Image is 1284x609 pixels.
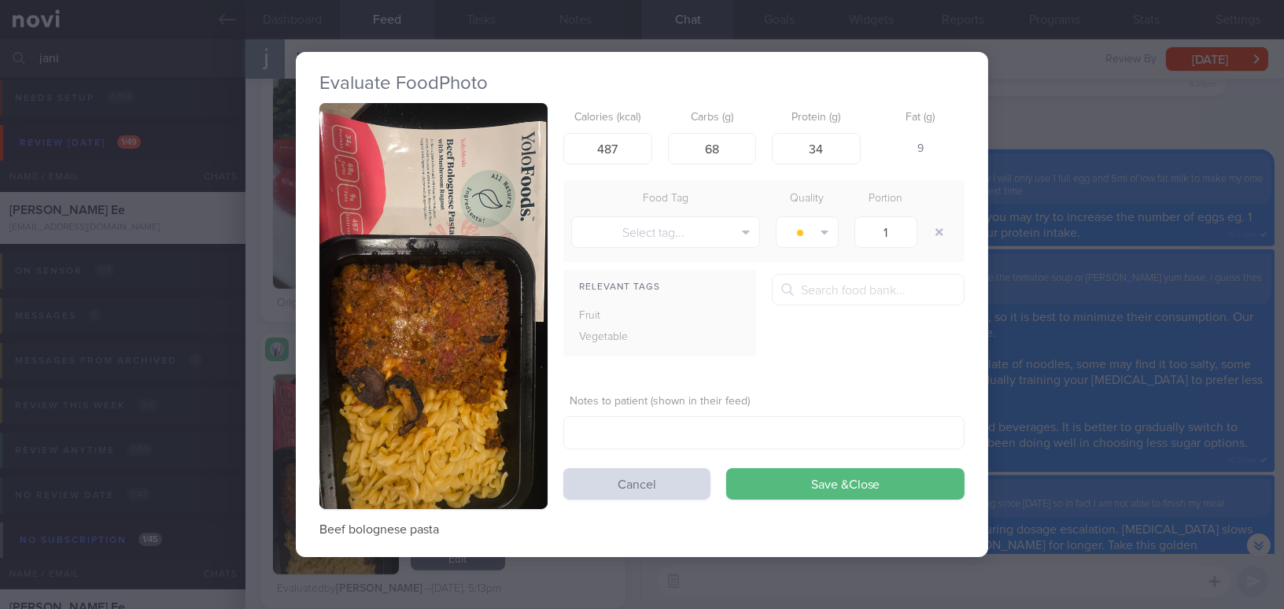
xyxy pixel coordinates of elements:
[563,305,664,327] div: Fruit
[768,188,847,210] div: Quality
[563,133,652,164] input: 250
[319,103,548,508] img: Beef bolognese pasta
[772,133,861,164] input: 9
[570,111,646,125] label: Calories (kcal)
[563,468,710,500] button: Cancel
[772,274,965,305] input: Search food bank...
[563,327,664,349] div: Vegetable
[668,133,757,164] input: 33
[571,216,760,248] button: Select tag...
[847,188,925,210] div: Portion
[778,111,854,125] label: Protein (g)
[563,188,768,210] div: Food Tag
[726,468,965,500] button: Save &Close
[319,72,965,95] h2: Evaluate Food Photo
[674,111,751,125] label: Carbs (g)
[854,216,917,248] input: 1.0
[570,395,958,409] label: Notes to patient (shown in their feed)
[876,133,965,166] div: 9
[883,111,959,125] label: Fat (g)
[319,522,548,537] p: Beef bolognese pasta
[563,278,756,297] div: Relevant Tags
